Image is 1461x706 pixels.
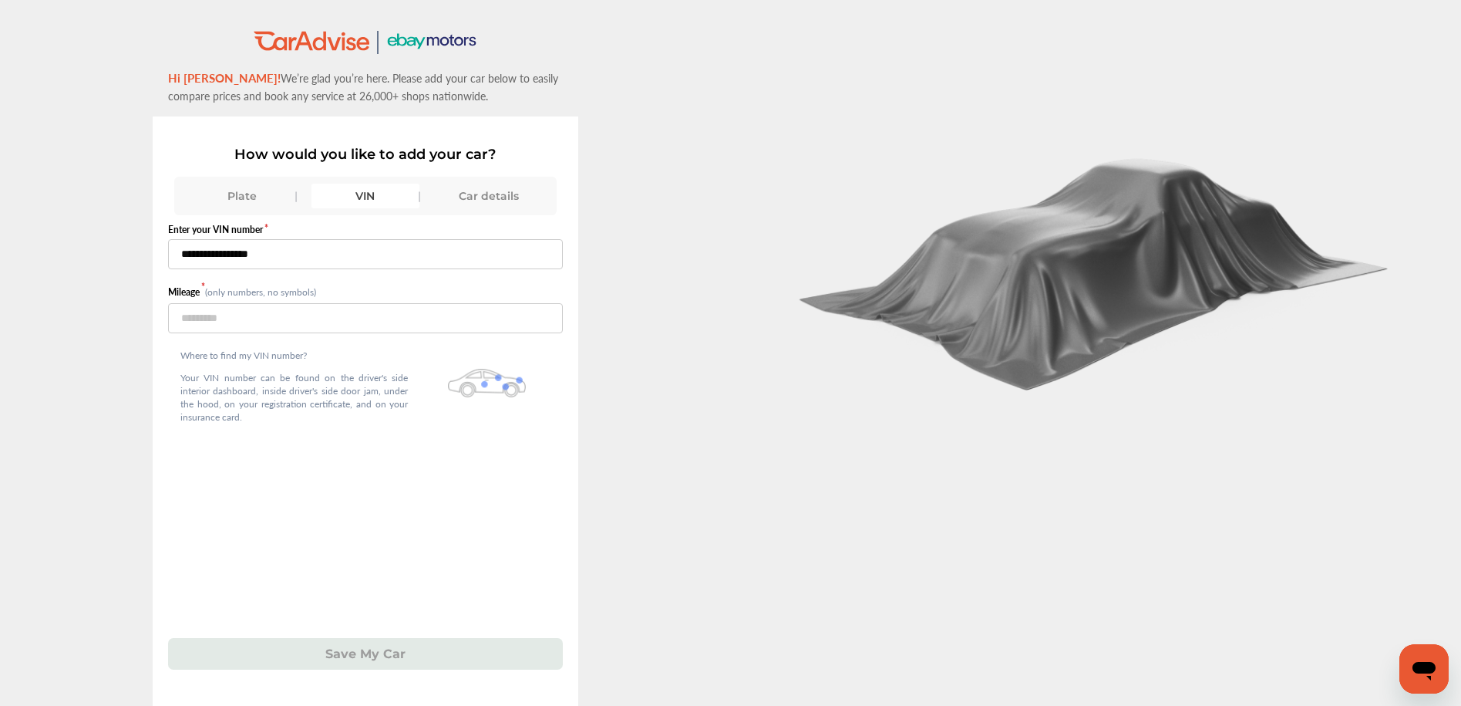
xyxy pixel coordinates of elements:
span: We’re glad you’re here. Please add your car below to easily compare prices and book any service a... [168,70,558,103]
small: (only numbers, no symbols) [205,285,316,299]
div: Plate [188,184,296,208]
p: How would you like to add your car? [168,146,563,163]
span: Hi [PERSON_NAME]! [168,69,281,86]
p: Where to find my VIN number? [180,349,408,362]
div: Car details [435,184,543,208]
p: Your VIN number can be found on the driver's side interior dashboard, inside driver's side door j... [180,371,408,424]
img: carCoverBlack.2823a3dccd746e18b3f8.png [787,141,1404,391]
iframe: Button to launch messaging window [1399,644,1449,694]
img: olbwX0zPblBWoAAAAASUVORK5CYII= [448,369,526,397]
div: VIN [311,184,419,208]
label: Enter your VIN number [168,223,563,236]
label: Mileage [168,285,205,299]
